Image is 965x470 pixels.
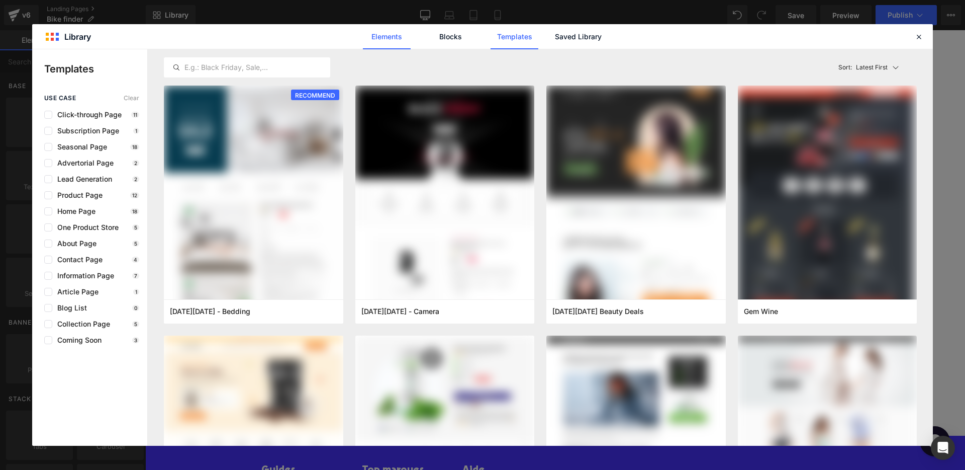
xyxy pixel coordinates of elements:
span: Sort: [838,64,852,71]
p: 5 [132,241,139,247]
span: Product Page [52,191,103,199]
span: Black Friday - Camera [361,307,439,316]
p: Templates [44,61,147,76]
p: 18 [130,144,139,150]
span: Click-through Page [52,111,122,119]
span: Subscription Page [52,127,119,135]
img: bb39deda-7990-40f7-8e83-51ac06fbe917.png [546,86,726,327]
button: Latest FirstSort:Latest First [834,57,917,77]
a: Explore Template [365,262,455,282]
span: Advertorial Page [52,159,114,167]
span: Home Page [52,207,95,215]
span: Gem Wine [744,307,778,316]
span: Article Page [52,288,99,296]
p: 2 [132,176,139,182]
a: Blocks [427,24,474,49]
p: 12 [130,192,139,198]
span: One Product Store [52,223,119,231]
span: Black Friday Beauty Deals [552,307,644,316]
h5: Top marques [217,433,302,447]
p: 4 [132,257,139,263]
p: or Drag & Drop elements from left sidebar [125,290,696,297]
span: Information Page [52,272,114,280]
p: 2 [132,160,139,166]
h5: Guides [116,433,202,447]
span: Blog List [52,304,87,312]
input: E.g.: Black Friday, Sale,... [164,61,330,73]
h5: Aide [317,433,403,447]
p: 3 [132,337,139,343]
p: 0 [132,305,139,311]
span: Seasonal Page [52,143,107,151]
a: Templates [491,24,538,49]
span: Clear [124,95,139,102]
span: Coming Soon [52,336,102,344]
span: Lead Generation [52,175,112,183]
span: use case [44,95,76,102]
p: 18 [130,208,139,214]
p: 1 [133,289,139,295]
span: RECOMMEND [291,90,339,101]
a: Elements [363,24,411,49]
p: 5 [132,224,139,230]
p: 5 [132,321,139,327]
a: Saved Library [554,24,602,49]
p: 1 [133,128,139,134]
img: 415fe324-69a9-4270-94dc-8478512c9daa.png [738,86,917,327]
span: Cyber Monday - Bedding [170,307,250,316]
p: 7 [132,273,139,279]
span: Contact Page [52,256,103,264]
span: Collection Page [52,320,110,328]
p: 11 [131,112,139,118]
p: Latest First [856,63,888,72]
div: Open Intercom Messenger [931,436,955,460]
iframe: Gorgias live chat messenger [769,393,810,430]
span: About Page [52,240,96,248]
